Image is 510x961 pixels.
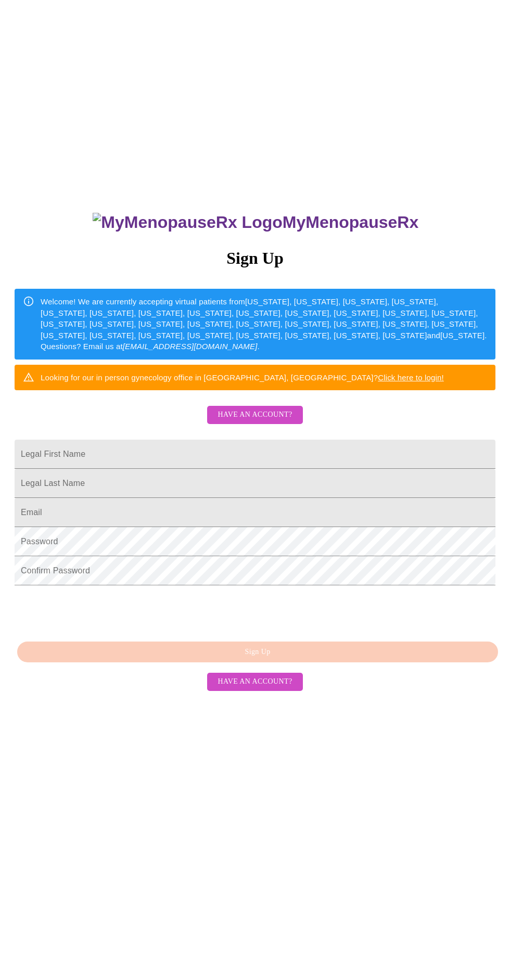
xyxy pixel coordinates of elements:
[218,408,292,421] span: Have an account?
[218,675,292,688] span: Have an account?
[207,406,302,424] button: Have an account?
[41,292,487,356] div: Welcome! We are currently accepting virtual patients from [US_STATE], [US_STATE], [US_STATE], [US...
[15,249,495,268] h3: Sign Up
[123,342,258,351] em: [EMAIL_ADDRESS][DOMAIN_NAME]
[15,591,173,631] iframe: reCAPTCHA
[16,213,496,232] h3: MyMenopauseRx
[205,417,305,426] a: Have an account?
[207,673,302,691] button: Have an account?
[41,368,444,387] div: Looking for our in person gynecology office in [GEOGRAPHIC_DATA], [GEOGRAPHIC_DATA]?
[378,373,444,382] a: Click here to login!
[93,213,282,232] img: MyMenopauseRx Logo
[205,676,305,685] a: Have an account?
